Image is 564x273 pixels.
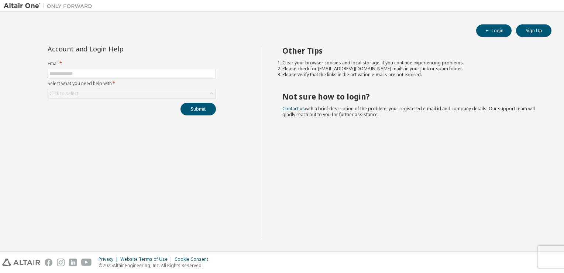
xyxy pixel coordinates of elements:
a: Contact us [282,105,305,112]
button: Submit [180,103,216,115]
button: Sign Up [516,24,551,37]
button: Login [476,24,512,37]
div: Cookie Consent [175,256,213,262]
div: Privacy [99,256,120,262]
p: © 2025 Altair Engineering, Inc. All Rights Reserved. [99,262,213,269]
img: altair_logo.svg [2,259,40,266]
label: Email [48,61,216,67]
img: instagram.svg [57,259,65,266]
li: Please check for [EMAIL_ADDRESS][DOMAIN_NAME] mails in your junk or spam folder. [282,66,539,72]
div: Click to select [49,91,78,97]
img: linkedin.svg [69,259,77,266]
li: Please verify that the links in the activation e-mails are not expired. [282,72,539,78]
img: youtube.svg [81,259,92,266]
div: Click to select [48,89,216,98]
img: Altair One [4,2,96,10]
span: with a brief description of the problem, your registered e-mail id and company details. Our suppo... [282,105,535,118]
div: Website Terms of Use [120,256,175,262]
h2: Other Tips [282,46,539,55]
h2: Not sure how to login? [282,92,539,101]
img: facebook.svg [45,259,52,266]
li: Clear your browser cookies and local storage, if you continue experiencing problems. [282,60,539,66]
label: Select what you need help with [48,81,216,87]
div: Account and Login Help [48,46,182,52]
